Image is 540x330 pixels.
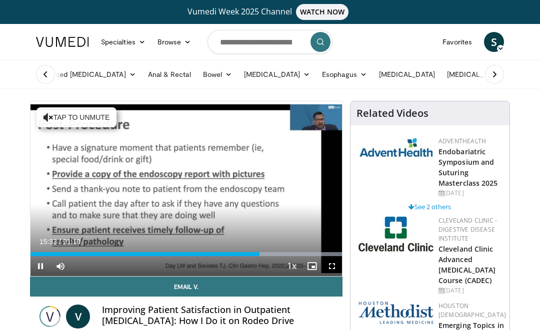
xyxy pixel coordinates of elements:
a: Email V. [30,277,342,297]
img: 26c3db21-1732-4825-9e63-fd6a0021a399.jpg.150x105_q85_autocrop_double_scale_upscale_version-0.2.jpg [358,216,433,252]
a: Endobariatric Symposium and Suturing Masterclass 2025 [438,147,498,188]
span: WATCH NOW [296,4,349,20]
span: 15:33 [39,238,57,246]
a: Cleveland Clinic Advanced [MEDICAL_DATA] Course (CADEC) [438,244,495,285]
a: [MEDICAL_DATA] [441,64,519,84]
a: AdventHealth [438,137,486,145]
h4: Related Videos [356,107,428,119]
button: Fullscreen [322,256,342,276]
a: Browse [151,32,197,52]
a: Cleveland Clinic - Digestive Disease Institute [438,216,497,243]
img: 5c3c682d-da39-4b33-93a5-b3fb6ba9580b.jpg.150x105_q85_autocrop_double_scale_upscale_version-0.2.jpg [358,137,433,157]
span: 21:10 [63,238,80,246]
img: 5e4488cc-e109-4a4e-9fd9-73bb9237ee91.png.150x105_q85_autocrop_double_scale_upscale_version-0.2.png [358,302,433,324]
div: [DATE] [438,286,501,295]
img: Vumedi Week 2025 [38,305,62,329]
h4: Improving Patient Satisfaction in Outpatient [MEDICAL_DATA]: How I Do it on Rodeo Drive [102,305,334,326]
a: Bowel [197,64,238,84]
img: VuMedi Logo [36,37,89,47]
button: Enable picture-in-picture mode [302,256,322,276]
a: [MEDICAL_DATA] [238,64,316,84]
button: Tap to unmute [36,107,116,127]
a: Favorites [436,32,478,52]
a: S [484,32,504,52]
a: See 2 others [408,202,451,211]
div: [DATE] [438,189,501,198]
button: Playback Rate [282,256,302,276]
button: Mute [50,256,70,276]
a: V [66,305,90,329]
button: Pause [30,256,50,276]
a: Advanced [MEDICAL_DATA] [30,64,142,84]
div: Progress Bar [30,252,342,256]
a: Esophagus [316,64,373,84]
a: [MEDICAL_DATA] [373,64,441,84]
a: Anal & Rectal [142,64,197,84]
a: Specialties [95,32,151,52]
a: Houston [DEMOGRAPHIC_DATA] [438,302,506,319]
video-js: Video Player [30,101,342,276]
span: / [59,238,61,246]
a: Vumedi Week 2025 ChannelWATCH NOW [30,4,510,20]
input: Search topics, interventions [207,30,332,54]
